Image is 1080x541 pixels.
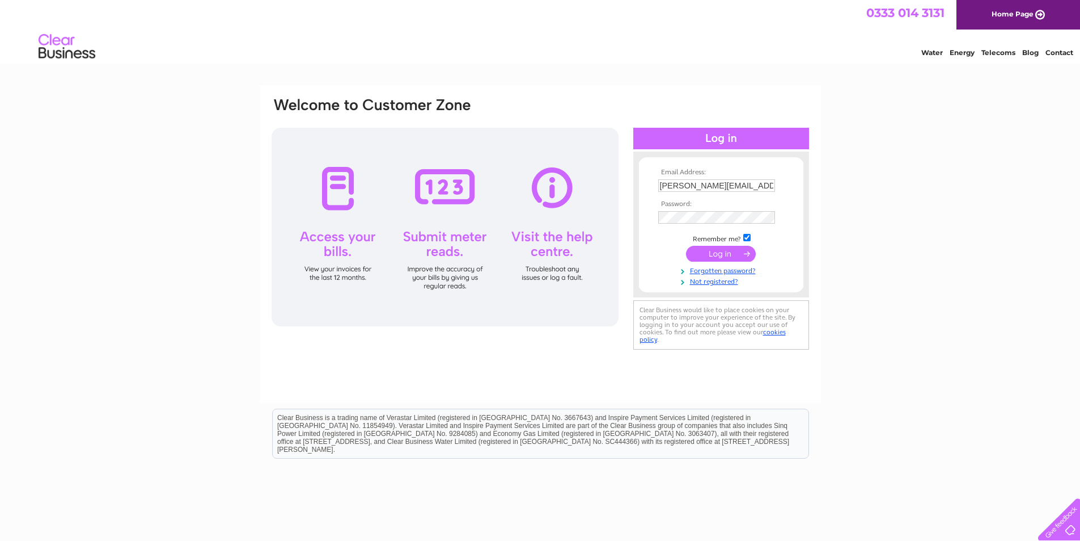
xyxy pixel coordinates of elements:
[1045,48,1073,57] a: Contact
[655,169,787,177] th: Email Address:
[655,232,787,244] td: Remember me?
[1022,48,1039,57] a: Blog
[686,246,756,262] input: Submit
[658,275,787,286] a: Not registered?
[981,48,1015,57] a: Telecoms
[633,300,809,350] div: Clear Business would like to place cookies on your computer to improve your experience of the sit...
[273,6,808,55] div: Clear Business is a trading name of Verastar Limited (registered in [GEOGRAPHIC_DATA] No. 3667643...
[950,48,975,57] a: Energy
[655,200,787,208] th: Password:
[921,48,943,57] a: Water
[658,265,787,275] a: Forgotten password?
[38,30,96,64] img: logo.png
[639,328,786,343] a: cookies policy
[866,6,945,20] a: 0333 014 3131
